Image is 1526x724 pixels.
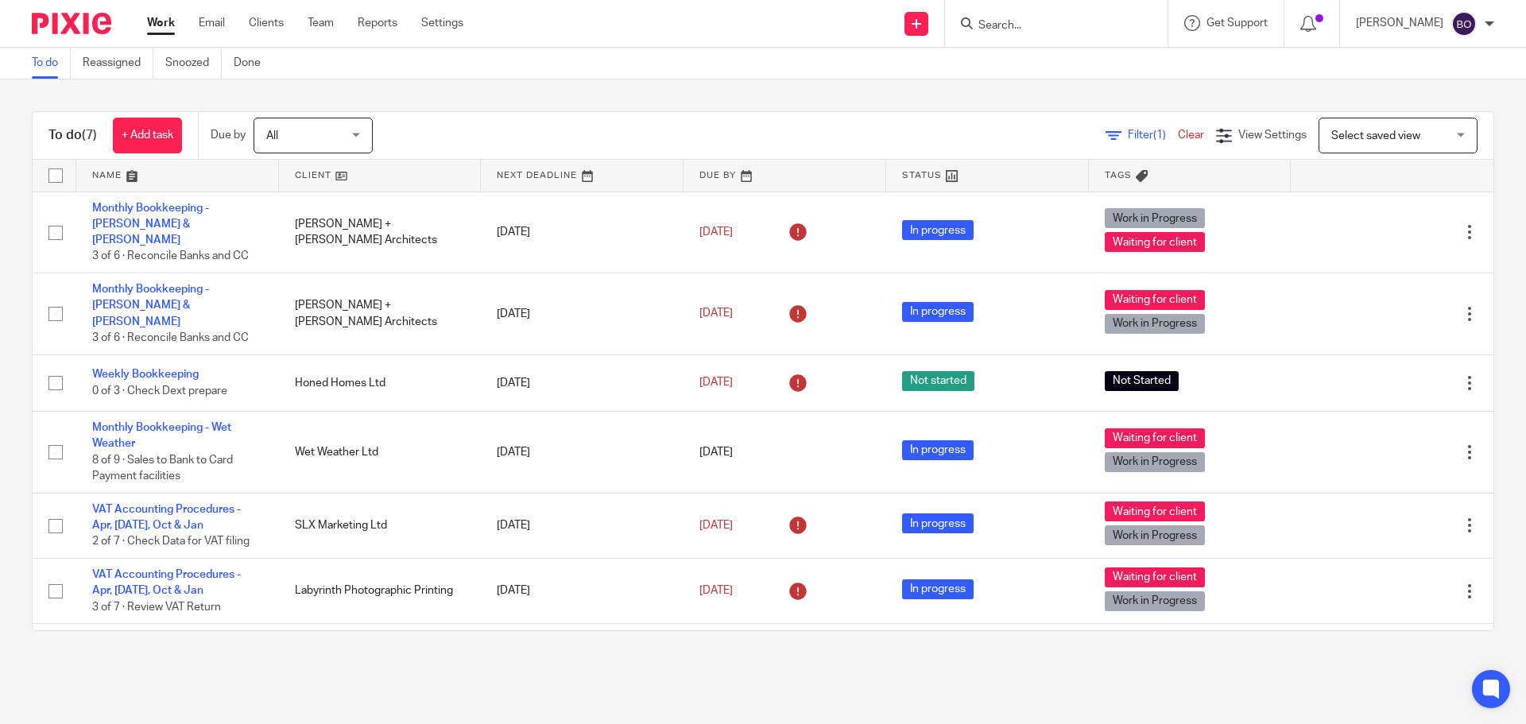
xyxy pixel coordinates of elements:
span: Select saved view [1331,130,1420,141]
span: [DATE] [699,308,733,319]
td: [PERSON_NAME] + [PERSON_NAME] Architects [279,192,482,273]
span: Work in Progress [1105,452,1205,472]
td: [DATE] [481,273,684,355]
a: Reassigned [83,48,153,79]
span: Work in Progress [1105,525,1205,545]
span: Filter [1128,130,1178,141]
td: [DATE] [481,354,684,411]
span: 3 of 7 · Review VAT Return [92,602,221,613]
td: Honed Homes Ltd [279,354,482,411]
a: Monthly Bookkeeping - [PERSON_NAME] & [PERSON_NAME] [92,284,209,327]
span: All [266,130,278,141]
span: [DATE] [699,585,733,596]
a: VAT Accounting Procedures - Apr, [DATE], Oct & Jan [92,504,241,531]
span: Work in Progress [1105,591,1205,611]
span: 3 of 6 · Reconcile Banks and CC [92,251,249,262]
span: Waiting for client [1105,501,1205,521]
td: [DATE] [481,411,684,493]
span: Waiting for client [1105,567,1205,587]
p: [PERSON_NAME] [1356,15,1443,31]
span: View Settings [1238,130,1307,141]
a: Monthly Bookkeeping - [PERSON_NAME] & [PERSON_NAME] [92,203,209,246]
span: Tags [1105,171,1132,180]
a: Work [147,15,175,31]
a: Email [199,15,225,31]
span: [DATE] [699,447,733,458]
img: Pixie [32,13,111,34]
span: Waiting for client [1105,428,1205,448]
td: [PERSON_NAME] + [PERSON_NAME] Architects [279,273,482,355]
span: 2 of 7 · Check Data for VAT filing [92,536,250,548]
td: [DATE] [481,493,684,558]
td: Labyrinth Photographic Printing [279,558,482,623]
a: Weekly Bookkeeping [92,369,199,380]
span: In progress [902,220,974,240]
a: Settings [421,15,463,31]
span: In progress [902,513,974,533]
img: svg%3E [1451,11,1477,37]
span: Work in Progress [1105,314,1205,334]
a: To do [32,48,71,79]
span: [DATE] [699,377,733,389]
h1: To do [48,127,97,144]
a: Reports [358,15,397,31]
span: (1) [1153,130,1166,141]
span: [DATE] [699,520,733,531]
span: (7) [82,129,97,141]
span: [DATE] [699,226,733,238]
td: SLX Marketing Ltd [279,493,482,558]
td: [PERSON_NAME] Ltd [279,624,482,689]
td: [DATE] [481,624,684,689]
a: Clear [1178,130,1204,141]
a: Monthly Bookkeeping - Wet Weather [92,422,231,449]
span: Not Started [1105,371,1179,391]
span: Waiting for client [1105,290,1205,310]
a: Done [234,48,273,79]
span: Work in Progress [1105,208,1205,228]
span: In progress [902,440,974,460]
span: 0 of 3 · Check Dext prepare [92,385,227,397]
span: In progress [902,579,974,599]
span: Get Support [1206,17,1268,29]
span: 8 of 9 · Sales to Bank to Card Payment facilities [92,455,233,482]
input: Search [977,19,1120,33]
td: [DATE] [481,558,684,623]
a: Clients [249,15,284,31]
td: Wet Weather Ltd [279,411,482,493]
a: Team [308,15,334,31]
a: Snoozed [165,48,222,79]
span: In progress [902,302,974,322]
a: VAT Accounting Procedures - Apr, [DATE], Oct & Jan [92,569,241,596]
span: Not started [902,371,974,391]
p: Due by [211,127,246,143]
span: 3 of 6 · Reconcile Banks and CC [92,332,249,343]
a: + Add task [113,118,182,153]
span: Waiting for client [1105,232,1205,252]
td: [DATE] [481,192,684,273]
